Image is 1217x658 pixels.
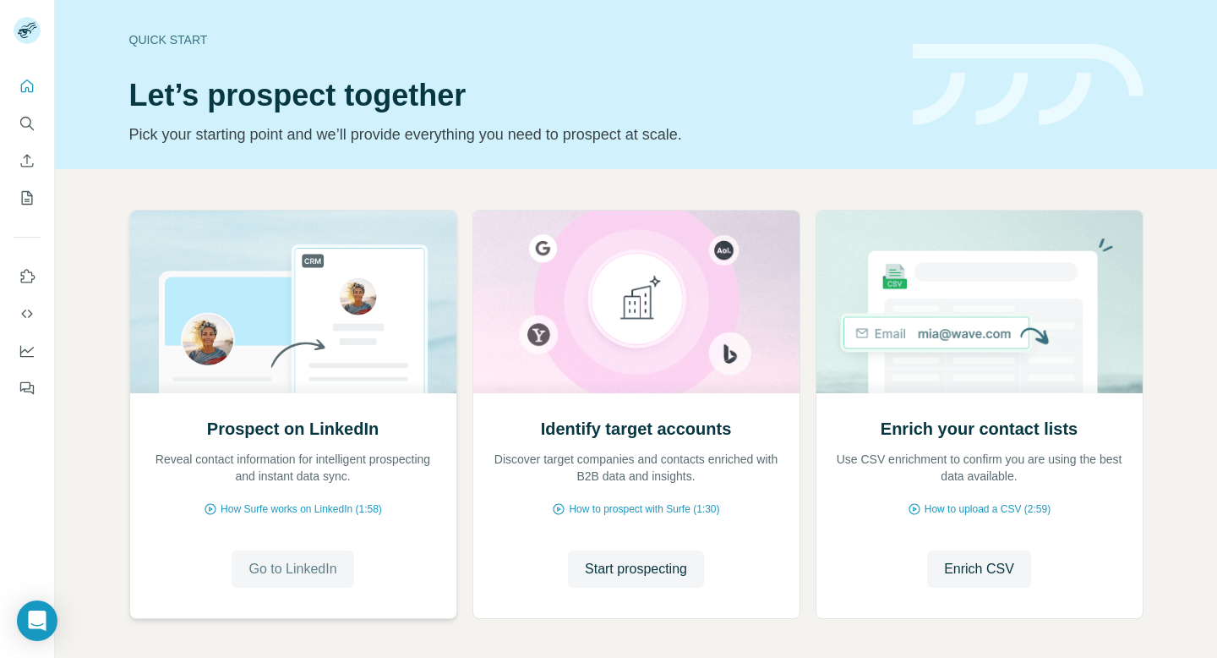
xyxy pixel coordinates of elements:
[14,336,41,366] button: Dashboard
[207,417,379,441] h2: Prospect on LinkedIn
[14,145,41,176] button: Enrich CSV
[925,502,1051,517] span: How to upload a CSV (2:59)
[232,551,353,588] button: Go to LinkedIn
[14,261,41,292] button: Use Surfe on LinkedIn
[881,417,1078,441] h2: Enrich your contact lists
[14,71,41,101] button: Quick start
[14,299,41,329] button: Use Surfe API
[568,551,704,588] button: Start prospecting
[129,211,457,393] img: Prospect on LinkedIn
[147,451,439,485] p: Reveal contact information for intelligent prospecting and instant data sync.
[585,559,687,579] span: Start prospecting
[129,79,892,112] h1: Let’s prospect together
[569,502,719,517] span: How to prospect with Surfe (1:30)
[221,502,382,517] span: How Surfe works on LinkedIn (1:58)
[833,451,1126,485] p: Use CSV enrichment to confirm you are using the best data available.
[490,451,783,485] p: Discover target companies and contacts enriched with B2B data and insights.
[14,183,41,213] button: My lists
[927,551,1031,588] button: Enrich CSV
[14,373,41,403] button: Feedback
[472,211,800,393] img: Identify target accounts
[129,31,892,48] div: Quick start
[913,44,1143,126] img: banner
[944,559,1014,579] span: Enrich CSV
[14,108,41,139] button: Search
[129,123,892,146] p: Pick your starting point and we’ll provide everything you need to prospect at scale.
[816,211,1143,393] img: Enrich your contact lists
[248,559,336,579] span: Go to LinkedIn
[17,600,57,641] div: Open Intercom Messenger
[541,417,732,441] h2: Identify target accounts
